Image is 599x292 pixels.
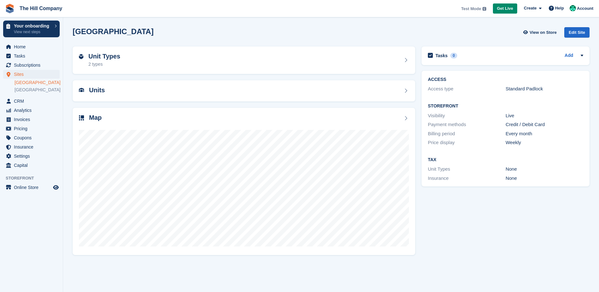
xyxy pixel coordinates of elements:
[5,4,15,13] img: stora-icon-8386f47178a22dfd0bd8f6a31ec36ba5ce8667c1dd55bd0f319d3a0aa187defe.svg
[14,24,51,28] p: Your onboarding
[428,121,506,128] div: Payment methods
[3,143,60,151] a: menu
[482,7,486,11] img: icon-info-grey-7440780725fd019a000dd9b08b2336e03edf1995a4989e88bcd33f0948082b44.svg
[73,108,415,255] a: Map
[73,27,153,36] h2: [GEOGRAPHIC_DATA]
[3,52,60,60] a: menu
[522,27,559,38] a: View on Store
[14,133,52,142] span: Coupons
[564,27,590,38] div: Edit Site
[14,161,52,170] span: Capital
[497,5,513,12] span: Get Live
[3,152,60,161] a: menu
[428,85,506,93] div: Access type
[14,124,52,133] span: Pricing
[506,139,583,146] div: Weekly
[506,85,583,93] div: Standard Padlock
[73,46,415,74] a: Unit Types 2 types
[493,3,517,14] a: Get Live
[428,166,506,173] div: Unit Types
[524,5,536,11] span: Create
[565,52,573,59] a: Add
[3,133,60,142] a: menu
[428,139,506,146] div: Price display
[506,130,583,137] div: Every month
[3,21,60,37] a: Your onboarding View next steps
[428,175,506,182] div: Insurance
[14,42,52,51] span: Home
[15,87,60,93] a: [GEOGRAPHIC_DATA]
[506,166,583,173] div: None
[570,5,576,11] img: Bradley Hill
[14,70,52,79] span: Sites
[3,183,60,192] a: menu
[450,53,458,58] div: 0
[506,112,583,119] div: Live
[506,121,583,128] div: Credit / Debit Card
[577,5,593,12] span: Account
[3,97,60,106] a: menu
[555,5,564,11] span: Help
[461,6,481,12] span: Test Mode
[88,53,120,60] h2: Unit Types
[17,3,65,14] a: The Hill Company
[89,87,105,94] h2: Units
[428,77,583,82] h2: ACCESS
[3,70,60,79] a: menu
[435,53,448,58] h2: Tasks
[14,29,51,35] p: View next steps
[73,80,415,101] a: Units
[14,97,52,106] span: CRM
[14,61,52,70] span: Subscriptions
[428,130,506,137] div: Billing period
[564,27,590,40] a: Edit Site
[3,124,60,133] a: menu
[14,152,52,161] span: Settings
[14,183,52,192] span: Online Store
[14,106,52,115] span: Analytics
[506,175,583,182] div: None
[79,54,83,59] img: unit-type-icn-2b2737a686de81e16bb02015468b77c625bbabd49415b5ef34ead5e3b44a266d.svg
[14,52,52,60] span: Tasks
[14,143,52,151] span: Insurance
[89,114,102,121] h2: Map
[530,29,557,36] span: View on Store
[3,161,60,170] a: menu
[88,61,120,68] div: 2 types
[428,157,583,162] h2: Tax
[15,80,60,86] a: [GEOGRAPHIC_DATA]
[79,88,84,92] img: unit-icn-7be61d7bf1b0ce9d3e12c5938cc71ed9869f7b940bace4675aadf7bd6d80202e.svg
[3,61,60,70] a: menu
[14,115,52,124] span: Invoices
[3,106,60,115] a: menu
[6,175,63,181] span: Storefront
[428,112,506,119] div: Visibility
[52,184,60,191] a: Preview store
[428,104,583,109] h2: Storefront
[3,42,60,51] a: menu
[79,115,84,120] img: map-icn-33ee37083ee616e46c38cad1a60f524a97daa1e2b2c8c0bc3eb3415660979fc1.svg
[3,115,60,124] a: menu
